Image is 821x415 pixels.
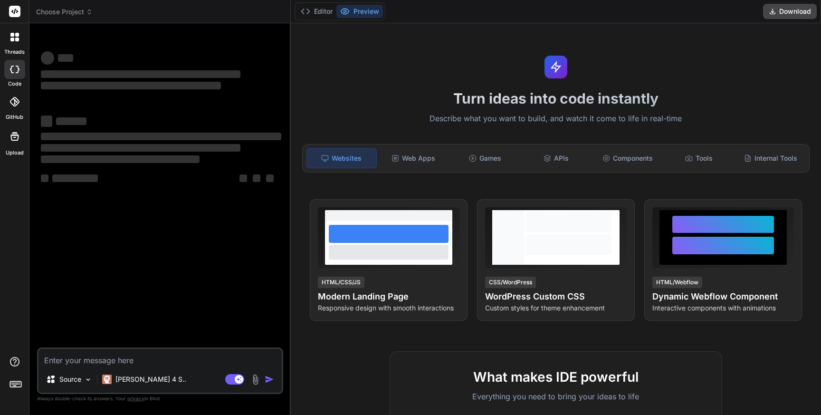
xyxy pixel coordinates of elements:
p: [PERSON_NAME] 4 S.. [115,375,186,384]
label: GitHub [6,113,23,121]
span: ‌ [239,174,247,182]
h4: WordPress Custom CSS [485,290,627,303]
button: Download [763,4,817,19]
div: Games [450,148,519,168]
span: ‌ [41,82,221,89]
h4: Dynamic Webflow Component [652,290,794,303]
span: ‌ [41,116,52,127]
div: HTML/Webflow [652,277,702,288]
div: Websites [306,148,377,168]
p: Interactive components with animations [652,303,794,313]
h2: What makes IDE powerful [405,367,706,387]
span: ‌ [56,117,86,125]
div: Internal Tools [736,148,805,168]
p: Always double-check its answers. Your in Bind [37,394,283,403]
button: Editor [297,5,336,18]
button: Preview [336,5,383,18]
label: code [8,80,21,88]
img: Claude 4 Sonnet [102,375,112,384]
img: attachment [250,374,261,385]
label: Upload [6,149,24,157]
h4: Modern Landing Page [318,290,459,303]
div: APIs [522,148,591,168]
img: Pick Models [84,376,92,384]
div: Tools [664,148,734,168]
p: Custom styles for theme enhancement [485,303,627,313]
div: Components [593,148,662,168]
span: ‌ [52,174,98,182]
div: CSS/WordPress [485,277,536,288]
p: Everything you need to bring your ideas to life [405,391,706,402]
p: Source [59,375,81,384]
span: ‌ [41,51,54,65]
span: ‌ [58,54,73,62]
span: privacy [127,396,144,401]
span: ‌ [266,174,274,182]
img: icon [265,375,274,384]
span: ‌ [41,133,281,140]
span: ‌ [41,174,48,182]
span: ‌ [41,70,240,78]
span: ‌ [41,144,240,152]
p: Describe what you want to build, and watch it come to life in real-time [296,113,815,125]
span: ‌ [253,174,260,182]
span: Choose Project [36,7,93,17]
h1: Turn ideas into code instantly [296,90,815,107]
p: Responsive design with smooth interactions [318,303,459,313]
span: ‌ [41,155,200,163]
label: threads [4,48,25,56]
div: Web Apps [379,148,448,168]
div: HTML/CSS/JS [318,277,364,288]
